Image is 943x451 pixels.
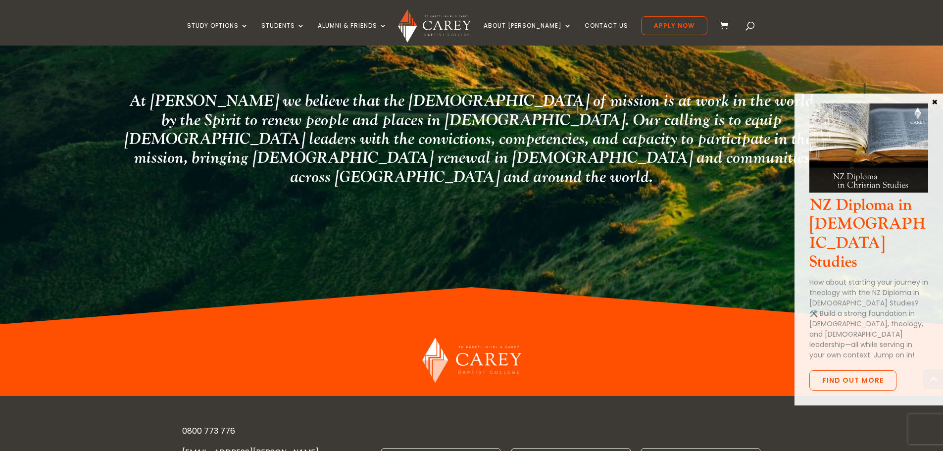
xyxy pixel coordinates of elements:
a: Students [261,22,305,46]
p: How about starting your journey in theology with the NZ Diploma in [DEMOGRAPHIC_DATA] Studies? 🛠️... [809,277,928,360]
a: Apply Now [641,16,707,35]
img: Carey Baptist College [422,338,521,383]
a: NZ Dip [809,184,928,196]
a: FInd out more [809,370,896,391]
a: Carey Baptist College [422,374,521,386]
h2: At [PERSON_NAME] we believe that the [DEMOGRAPHIC_DATA] of mission is at work in the world by the... [123,92,820,192]
img: Carey Baptist College [398,9,471,43]
button: Close [930,97,940,106]
a: Alumni & Friends [318,22,387,46]
h3: NZ Diploma in [DEMOGRAPHIC_DATA] Studies [809,196,928,277]
a: Contact Us [585,22,628,46]
a: About [PERSON_NAME] [484,22,572,46]
a: Study Options [187,22,248,46]
img: NZ Dip [809,103,928,193]
a: 0800 773 776 [182,425,235,437]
